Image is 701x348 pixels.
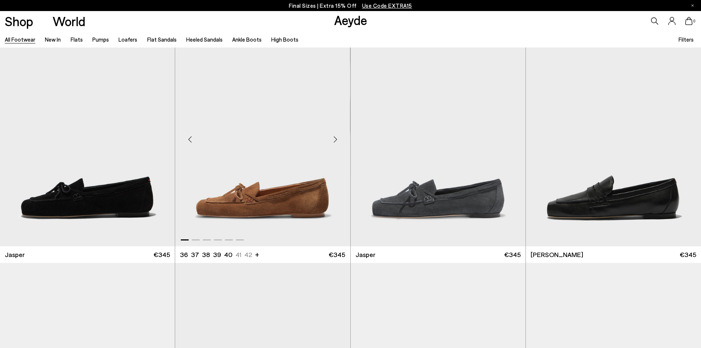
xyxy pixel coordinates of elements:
[271,36,298,43] a: High Boots
[329,250,345,259] span: €345
[186,36,223,43] a: Heeled Sandals
[355,250,375,259] span: Jasper
[5,250,25,259] span: Jasper
[526,246,701,263] a: [PERSON_NAME] €345
[362,2,412,9] span: Navigate to /collections/ss25-final-sizes
[255,249,259,259] li: +
[175,26,350,246] div: 2 / 6
[53,15,85,28] a: World
[213,250,221,259] li: 39
[191,250,199,259] li: 37
[118,36,137,43] a: Loafers
[350,26,525,246] div: 2 / 6
[679,36,694,43] span: Filters
[175,26,350,246] a: 6 / 6 1 / 6 2 / 6 3 / 6 4 / 6 5 / 6 6 / 6 1 / 6 Next slide Previous slide
[153,250,170,259] span: €345
[180,250,188,259] li: 36
[175,26,350,246] img: Jasper Moccasin Loafers
[680,250,696,259] span: €345
[526,26,701,246] img: Lana Moccasin Loafers
[175,26,350,246] div: 1 / 6
[685,17,693,25] a: 0
[334,12,367,28] a: Aeyde
[202,250,210,259] li: 38
[179,128,201,150] div: Previous slide
[504,250,521,259] span: €345
[147,36,177,43] a: Flat Sandals
[693,19,696,23] span: 0
[5,15,33,28] a: Shop
[71,36,83,43] a: Flats
[45,36,61,43] a: New In
[351,26,525,246] img: Jasper Moccasin Loafers
[351,246,525,263] a: Jasper €345
[5,36,35,43] a: All Footwear
[92,36,109,43] a: Pumps
[232,36,262,43] a: Ankle Boots
[224,250,233,259] li: 40
[180,250,250,259] ul: variant
[531,250,583,259] span: [PERSON_NAME]
[350,26,525,246] img: Jasper Moccasin Loafers
[325,128,347,150] div: Next slide
[289,1,412,10] p: Final Sizes | Extra 15% Off
[175,246,350,263] a: 36 37 38 39 40 41 42 + €345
